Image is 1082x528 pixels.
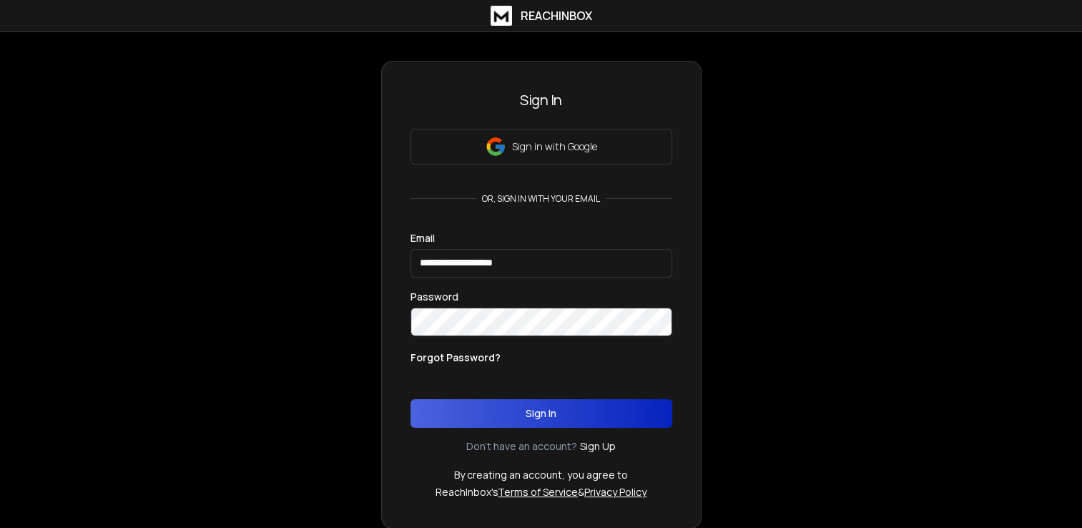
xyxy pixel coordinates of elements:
[410,233,435,243] label: Email
[454,468,628,482] p: By creating an account, you agree to
[580,439,616,454] a: Sign Up
[584,485,646,499] a: Privacy Policy
[498,485,578,499] a: Terms of Service
[491,6,512,26] img: logo
[491,6,592,26] a: ReachInbox
[476,193,606,205] p: or, sign in with your email
[410,399,672,428] button: Sign In
[410,351,501,365] p: Forgot Password?
[410,292,458,302] label: Password
[512,140,597,154] p: Sign in with Google
[410,129,672,165] button: Sign in with Google
[410,90,672,110] h3: Sign In
[466,439,577,454] p: Don't have an account?
[521,7,592,24] h1: ReachInbox
[436,485,646,499] p: ReachInbox's &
